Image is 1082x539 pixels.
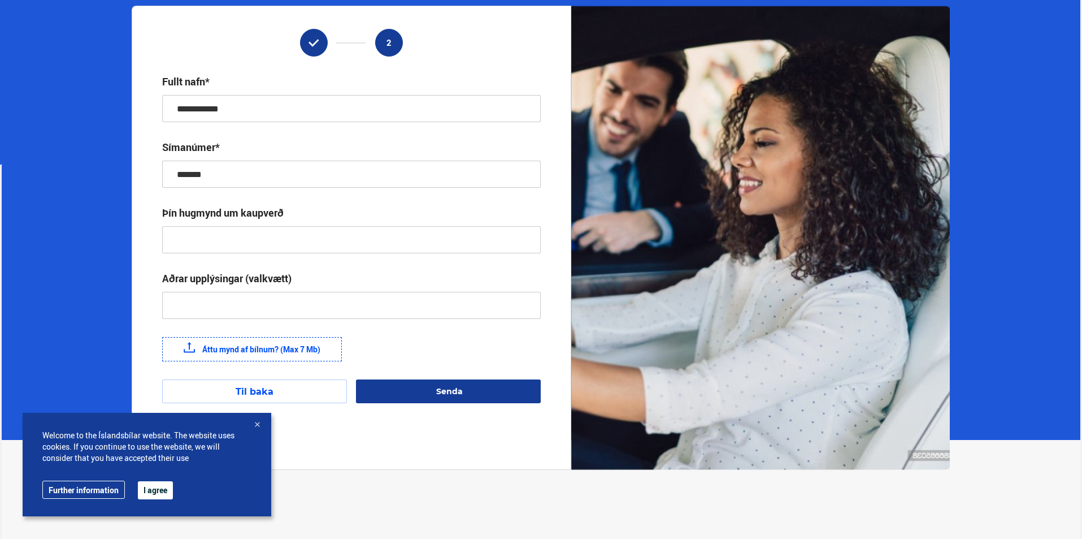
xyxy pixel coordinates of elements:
[138,481,173,499] button: I agree
[162,271,292,285] div: Aðrar upplýsingar (valkvætt)
[162,140,220,154] div: Símanúmer*
[162,206,284,219] div: Þín hugmynd um kaupverð
[436,386,463,396] span: Senda
[162,337,342,361] label: Áttu mynd af bílnum? (Max 7 Mb)
[162,380,347,403] button: Til baka
[386,38,392,48] span: 2
[42,430,251,464] span: Welcome to the Íslandsbílar website. The website uses cookies. If you continue to use the website...
[42,481,125,499] a: Further information
[9,5,43,38] button: Opna LiveChat spjallviðmót
[356,380,541,403] button: Senda
[162,75,210,88] div: Fullt nafn*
